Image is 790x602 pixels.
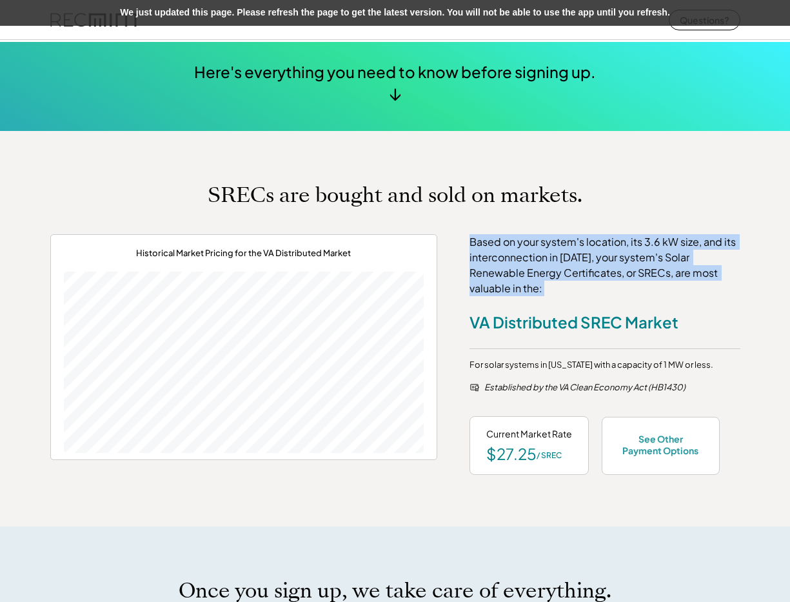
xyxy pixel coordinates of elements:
div: See Other Payment Options [618,433,703,456]
div: ↓ [389,83,401,103]
div: / SREC [537,450,562,461]
div: Historical Market Pricing for the VA Distributed Market [136,248,351,259]
div: Based on your system's location, its 3.6 kW size, and its interconnection in [DATE], your system'... [469,234,740,296]
div: $27.25 [486,446,537,461]
div: For solar systems in [US_STATE] with a capacity of 1 MW or less. [469,359,713,372]
h1: SRECs are bought and sold on markets. [208,183,582,208]
div: Established by the VA Clean Economy Act (HB1430) [484,381,740,394]
div: Current Market Rate [486,428,572,441]
div: VA Distributed SREC Market [469,312,678,332]
div: Here's everything you need to know before signing up. [194,61,596,83]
